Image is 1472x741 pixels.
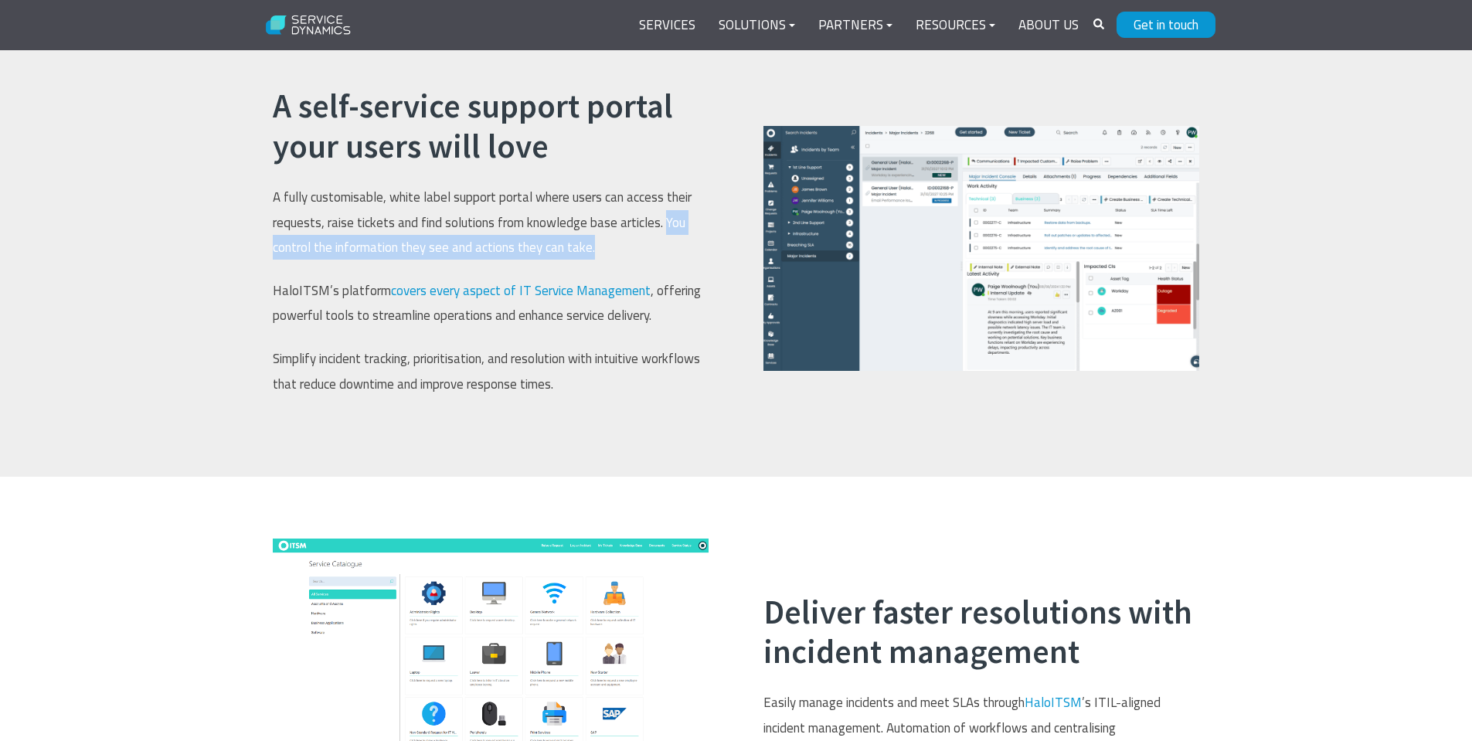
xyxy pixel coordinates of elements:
[391,280,651,301] a: covers every aspect of IT Service Management
[257,5,360,46] img: Service Dynamics Logo - White
[273,346,709,396] p: Simplify incident tracking, prioritisation, and resolution with intuitive workflows that reduce d...
[273,87,709,166] h2: A self-service support portal your users will love
[763,126,1199,371] img: plat-itsm2
[627,7,707,44] a: Services
[1007,7,1090,44] a: About Us
[904,7,1007,44] a: Resources
[1117,12,1215,38] a: Get in touch
[807,7,904,44] a: Partners
[627,7,1090,44] div: Navigation Menu
[707,7,807,44] a: Solutions
[763,593,1199,672] h2: Deliver faster resolutions with incident management
[1025,692,1082,712] a: HaloITSM
[273,278,709,328] p: HaloITSM’s platform , offering powerful tools to streamline operations and enhance service delivery.
[273,185,709,260] p: A fully customisable, white label support portal where users can access their requests, raise tic...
